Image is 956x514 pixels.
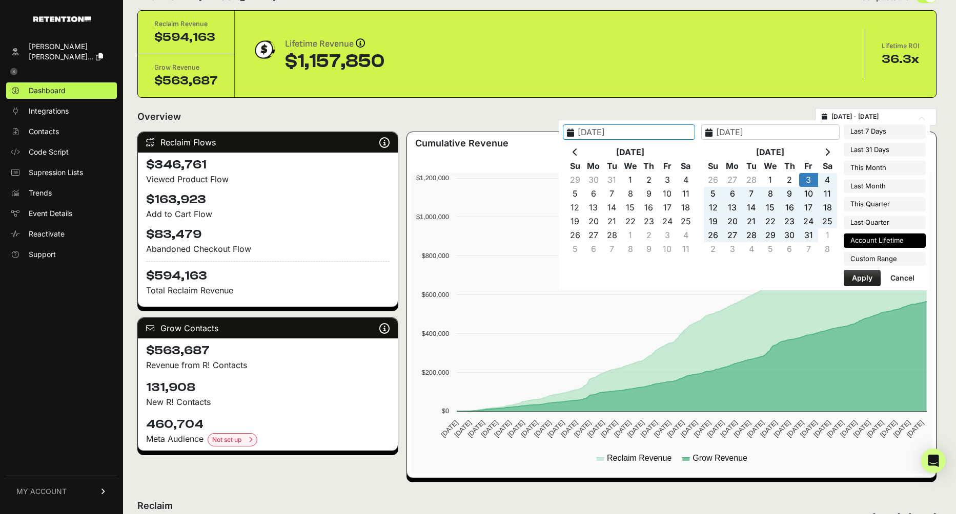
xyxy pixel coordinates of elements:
[723,187,742,201] td: 6
[759,419,779,439] text: [DATE]
[742,201,761,215] td: 14
[818,159,837,173] th: Sa
[422,369,449,376] text: $200,000
[799,201,818,215] td: 17
[154,73,218,89] div: $563,687
[732,419,752,439] text: [DATE]
[584,187,603,201] td: 6
[285,51,384,72] div: $1,157,850
[621,173,640,187] td: 1
[603,159,621,173] th: Tu
[138,132,398,153] div: Reclaim Flows
[818,201,837,215] td: 18
[799,419,819,439] text: [DATE]
[742,159,761,173] th: Tu
[780,159,799,173] th: Th
[704,228,723,242] td: 26
[603,228,621,242] td: 28
[723,145,818,159] th: [DATE]
[818,215,837,228] td: 25
[640,187,658,201] td: 9
[442,407,449,415] text: $0
[29,229,65,239] span: Reactivate
[603,201,621,215] td: 14
[146,261,390,284] h4: $594,163
[704,173,723,187] td: 26
[723,215,742,228] td: 20
[812,419,832,439] text: [DATE]
[6,82,117,99] a: Dashboard
[137,499,382,513] h2: Reclaim
[566,215,584,228] td: 19
[852,419,872,439] text: [DATE]
[493,419,513,439] text: [DATE]
[905,419,925,439] text: [DATE]
[677,173,695,187] td: 4
[285,37,384,51] div: Lifetime Revenue
[6,123,117,140] a: Contacts
[6,226,117,242] a: Reactivate
[640,201,658,215] td: 16
[603,187,621,201] td: 7
[640,159,658,173] th: Th
[723,159,742,173] th: Mo
[422,291,449,298] text: $600,000
[742,228,761,242] td: 28
[137,110,181,124] h2: Overview
[154,62,218,73] div: Grow Revenue
[6,38,117,65] a: [PERSON_NAME] [PERSON_NAME]...
[154,29,218,46] div: $594,163
[621,242,640,256] td: 8
[658,187,677,201] td: 10
[677,228,695,242] td: 4
[761,159,780,173] th: We
[573,419,593,439] text: [DATE]
[146,433,390,446] div: Meta Audience
[626,419,646,439] text: [DATE]
[603,215,621,228] td: 21
[584,173,603,187] td: 30
[566,159,584,173] th: Su
[723,201,742,215] td: 13
[146,191,390,208] h4: $163,923
[772,419,792,439] text: [DATE]
[799,215,818,228] td: 24
[146,226,390,243] h4: $83,479
[640,228,658,242] td: 2
[658,201,677,215] td: 17
[566,173,584,187] td: 29
[677,201,695,215] td: 18
[533,419,553,439] text: [DATE]
[584,215,603,228] td: 20
[466,419,486,439] text: [DATE]
[799,173,818,187] td: 3
[780,187,799,201] td: 9
[799,228,818,242] td: 31
[621,159,640,173] th: We
[416,213,449,221] text: $1,000,000
[422,252,449,260] text: $800,000
[546,419,566,439] text: [DATE]
[704,201,723,215] td: 12
[723,173,742,187] td: 27
[844,179,926,194] li: Last Month
[603,173,621,187] td: 31
[29,126,59,137] span: Contacts
[780,242,799,256] td: 6
[677,187,695,201] td: 11
[6,246,117,263] a: Support
[658,215,677,228] td: 24
[422,330,449,337] text: $400,000
[146,342,390,359] h4: $563,687
[865,419,885,439] text: [DATE]
[844,252,926,266] li: Custom Range
[785,419,805,439] text: [DATE]
[658,173,677,187] td: 3
[679,419,699,439] text: [DATE]
[559,419,579,439] text: [DATE]
[704,215,723,228] td: 19
[6,164,117,181] a: Supression Lists
[613,419,633,439] text: [DATE]
[416,174,449,182] text: $1,200,000
[29,147,69,157] span: Code Script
